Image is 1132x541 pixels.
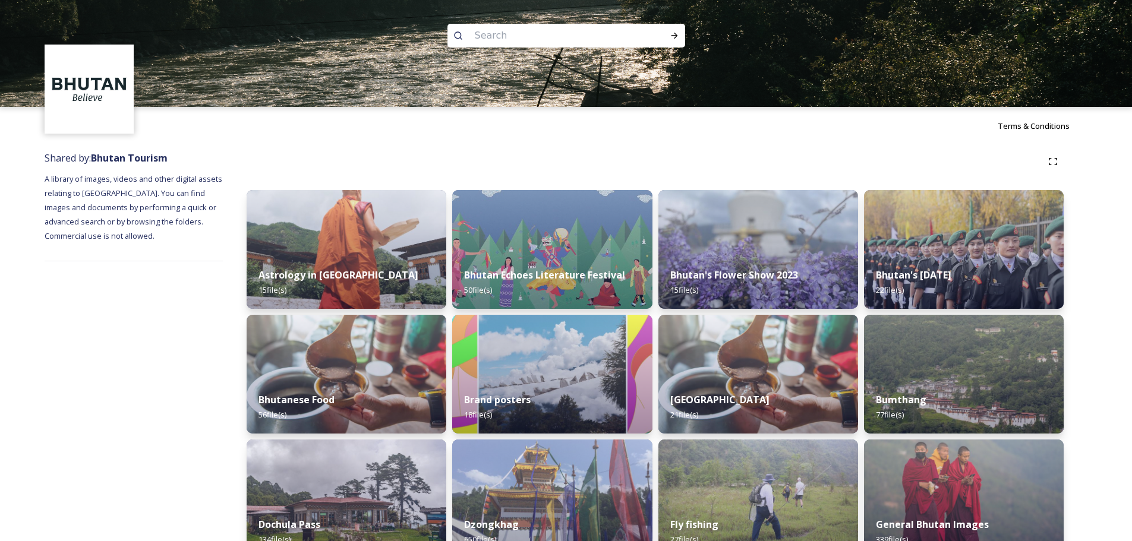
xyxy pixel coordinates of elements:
[670,393,770,406] strong: [GEOGRAPHIC_DATA]
[876,393,926,406] strong: Bumthang
[258,393,335,406] strong: Bhutanese Food
[658,190,858,309] img: Bhutan%2520Flower%2520Show2.jpg
[469,23,632,49] input: Search
[452,190,652,309] img: Bhutan%2520Echoes7.jpg
[91,151,168,164] strong: Bhutan Tourism
[247,190,446,309] img: _SCH1465.jpg
[670,284,698,295] span: 15 file(s)
[864,190,1064,309] img: Bhutan%2520National%2520Day10.jpg
[998,121,1070,131] span: Terms & Conditions
[258,518,320,531] strong: Dochula Pass
[864,315,1064,434] img: Bumthang%2520180723%2520by%2520Amp%2520Sripimanwat-20.jpg
[45,173,224,241] span: A library of images, videos and other digital assets relating to [GEOGRAPHIC_DATA]. You can find ...
[258,268,418,281] strong: Astrology in [GEOGRAPHIC_DATA]
[46,46,133,132] img: BT_Logo_BB_Lockup_CMYK_High%2520Res.jpg
[464,284,492,295] span: 50 file(s)
[876,284,904,295] span: 22 file(s)
[258,409,286,420] span: 56 file(s)
[670,409,698,420] span: 21 file(s)
[670,518,718,531] strong: Fly fishing
[464,268,625,281] strong: Bhutan Echoes Literature Festival
[876,518,989,531] strong: General Bhutan Images
[464,393,531,406] strong: Brand posters
[876,409,904,420] span: 77 file(s)
[464,518,519,531] strong: Dzongkhag
[876,268,951,281] strong: Bhutan's [DATE]
[452,315,652,434] img: Bhutan_Believe_800_1000_4.jpg
[658,315,858,434] img: Bumdeling%2520090723%2520by%2520Amp%2520Sripimanwat-4%25202.jpg
[258,284,286,295] span: 15 file(s)
[464,409,492,420] span: 18 file(s)
[45,151,168,164] span: Shared by:
[998,119,1087,133] a: Terms & Conditions
[670,268,798,281] strong: Bhutan's Flower Show 2023
[247,315,446,434] img: Bumdeling%2520090723%2520by%2520Amp%2520Sripimanwat-4.jpg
